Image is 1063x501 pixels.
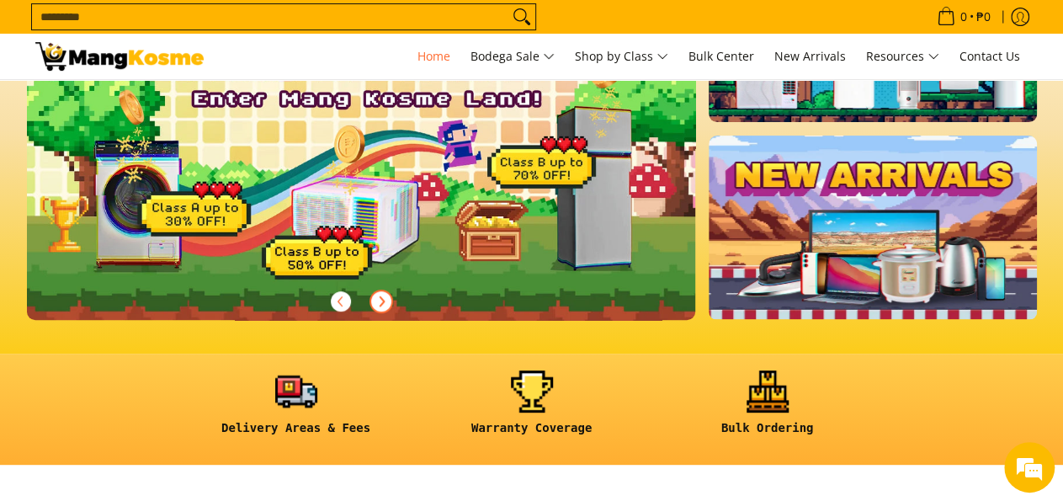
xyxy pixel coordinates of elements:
a: <h6><strong>Bulk Ordering</strong></h6> [658,370,877,449]
a: Contact Us [951,34,1028,79]
button: Search [508,4,535,29]
span: ₱0 [974,11,993,23]
span: Resources [866,46,939,67]
span: Home [417,48,450,64]
span: • [932,8,996,26]
button: Next [363,283,400,320]
a: Shop by Class [566,34,677,79]
a: <h6><strong>Delivery Areas & Fees</strong></h6> [187,370,406,449]
a: New Arrivals [766,34,854,79]
span: Contact Us [959,48,1020,64]
a: <h6><strong>Warranty Coverage</strong></h6> [423,370,641,449]
span: 0 [958,11,970,23]
span: Shop by Class [575,46,668,67]
a: Resources [858,34,948,79]
a: Home [409,34,459,79]
a: Bulk Center [680,34,763,79]
span: Bodega Sale [470,46,555,67]
span: New Arrivals [774,48,846,64]
button: Previous [322,283,359,320]
nav: Main Menu [221,34,1028,79]
span: Bulk Center [688,48,754,64]
a: Bodega Sale [462,34,563,79]
img: Mang Kosme: Your Home Appliances Warehouse Sale Partner! [35,42,204,71]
